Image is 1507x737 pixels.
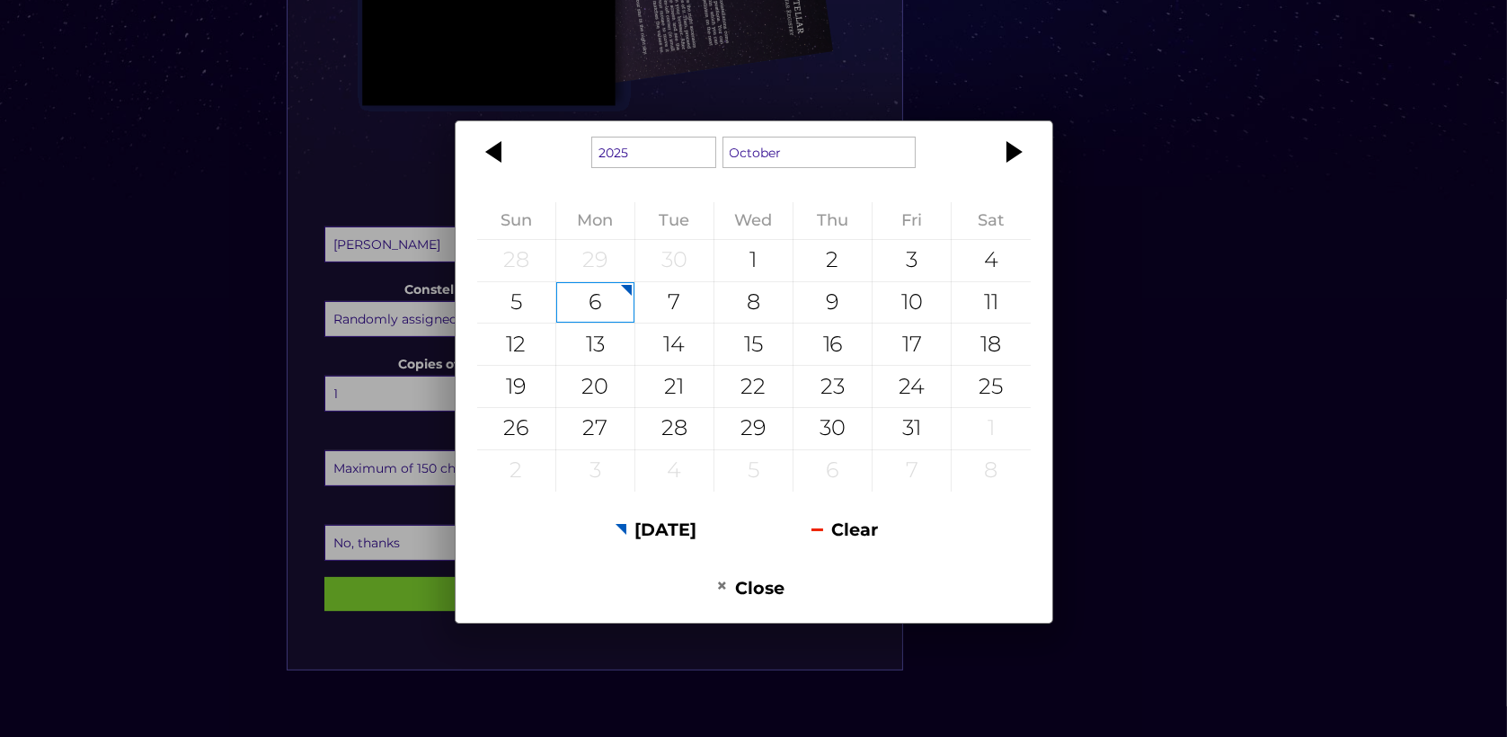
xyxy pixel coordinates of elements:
[873,324,951,365] div: 17 October 2025
[873,282,951,324] div: 10 October 2025
[793,450,872,492] div: 6 November 2025
[556,408,634,449] div: 27 October 2025
[477,202,556,239] th: Sunday
[635,282,714,324] div: 7 October 2025
[754,508,936,552] button: Clear
[556,366,634,407] div: 20 October 2025
[952,202,1031,239] th: Saturday
[556,240,634,281] div: 29 September 2025
[635,450,714,492] div: 4 November 2025
[793,240,872,281] div: 2 October 2025
[634,202,714,239] th: Tuesday
[477,366,555,407] div: 19 October 2025
[873,202,952,239] th: Friday
[477,240,555,281] div: 28 September 2025
[564,508,747,552] button: [DATE]
[793,408,872,449] div: 30 October 2025
[659,565,841,609] button: Close
[793,324,872,365] div: 16 October 2025
[873,240,951,281] div: 3 October 2025
[952,240,1030,281] div: 4 October 2025
[635,240,714,281] div: 30 September 2025
[793,282,872,324] div: 9 October 2025
[556,324,634,365] div: 13 October 2025
[793,202,873,239] th: Thursday
[873,450,951,492] div: 7 November 2025
[952,282,1030,324] div: 11 October 2025
[714,450,793,492] div: 5 November 2025
[635,408,714,449] div: 28 October 2025
[714,202,793,239] th: Wednesday
[714,366,793,407] div: 22 October 2025
[591,137,716,168] select: Select a year
[873,408,951,449] div: 31 October 2025
[635,366,714,407] div: 21 October 2025
[714,240,793,281] div: 1 October 2025
[722,137,917,168] select: Select a month
[556,450,634,492] div: 3 November 2025
[635,324,714,365] div: 14 October 2025
[477,282,555,324] div: 5 October 2025
[477,450,555,492] div: 2 November 2025
[477,324,555,365] div: 12 October 2025
[952,450,1030,492] div: 8 November 2025
[793,366,872,407] div: 23 October 2025
[873,366,951,407] div: 24 October 2025
[952,324,1030,365] div: 18 October 2025
[714,324,793,365] div: 15 October 2025
[714,282,793,324] div: 8 October 2025
[555,202,634,239] th: Monday
[714,408,793,449] div: 29 October 2025
[477,408,555,449] div: 26 October 2025
[556,282,634,324] div: 6 October 2025
[952,366,1030,407] div: 25 October 2025
[952,408,1030,449] div: 1 November 2025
